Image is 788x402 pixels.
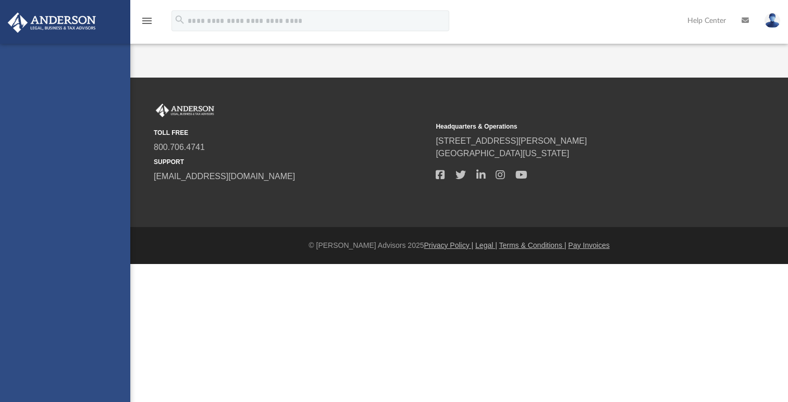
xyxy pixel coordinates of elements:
a: menu [141,20,153,27]
a: [STREET_ADDRESS][PERSON_NAME] [436,136,587,145]
a: 800.706.4741 [154,143,205,152]
a: [GEOGRAPHIC_DATA][US_STATE] [436,149,569,158]
small: SUPPORT [154,157,428,167]
i: menu [141,15,153,27]
small: Headquarters & Operations [436,122,710,131]
a: Legal | [475,241,497,249]
img: Anderson Advisors Platinum Portal [5,12,99,33]
div: © [PERSON_NAME] Advisors 2025 [130,240,788,251]
img: User Pic [765,13,780,28]
a: Privacy Policy | [424,241,474,249]
small: TOLL FREE [154,128,428,137]
a: [EMAIL_ADDRESS][DOMAIN_NAME] [154,172,295,181]
a: Pay Invoices [568,241,609,249]
a: Terms & Conditions | [499,241,567,249]
img: Anderson Advisors Platinum Portal [154,104,216,117]
i: search [174,14,186,26]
